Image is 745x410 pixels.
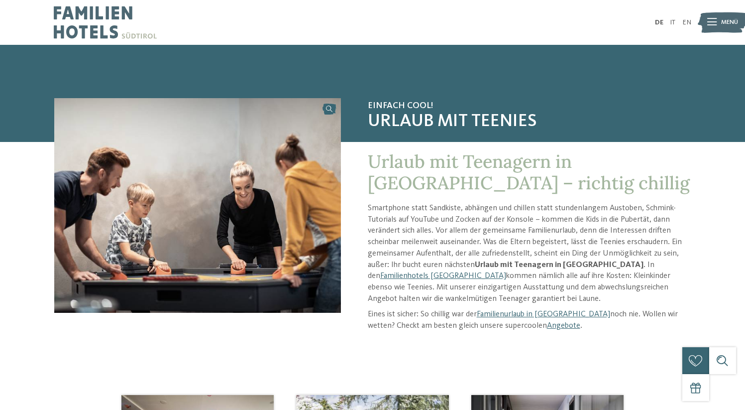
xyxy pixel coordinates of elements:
[547,322,580,330] a: Angebote
[655,19,663,26] a: DE
[368,111,691,133] span: Urlaub mit Teenies
[368,150,690,194] span: Urlaub mit Teenagern in [GEOGRAPHIC_DATA] – richtig chillig
[380,272,506,280] a: Familienhotels [GEOGRAPHIC_DATA]
[721,18,738,27] span: Menü
[682,19,691,26] a: EN
[368,309,691,331] p: Eines ist sicher: So chillig war der noch nie. Wollen wir wetten? Checkt am besten gleich unsere ...
[54,98,341,313] img: Urlaub mit Teenagern in Südtirol geplant?
[477,310,610,318] a: Familienurlaub in [GEOGRAPHIC_DATA]
[368,203,691,304] p: Smartphone statt Sandkiste, abhängen und chillen statt stundenlangem Austoben, Schmink-Tutorials ...
[475,261,643,269] strong: Urlaub mit Teenagern in [GEOGRAPHIC_DATA]
[670,19,675,26] a: IT
[368,101,691,112] span: Einfach cool!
